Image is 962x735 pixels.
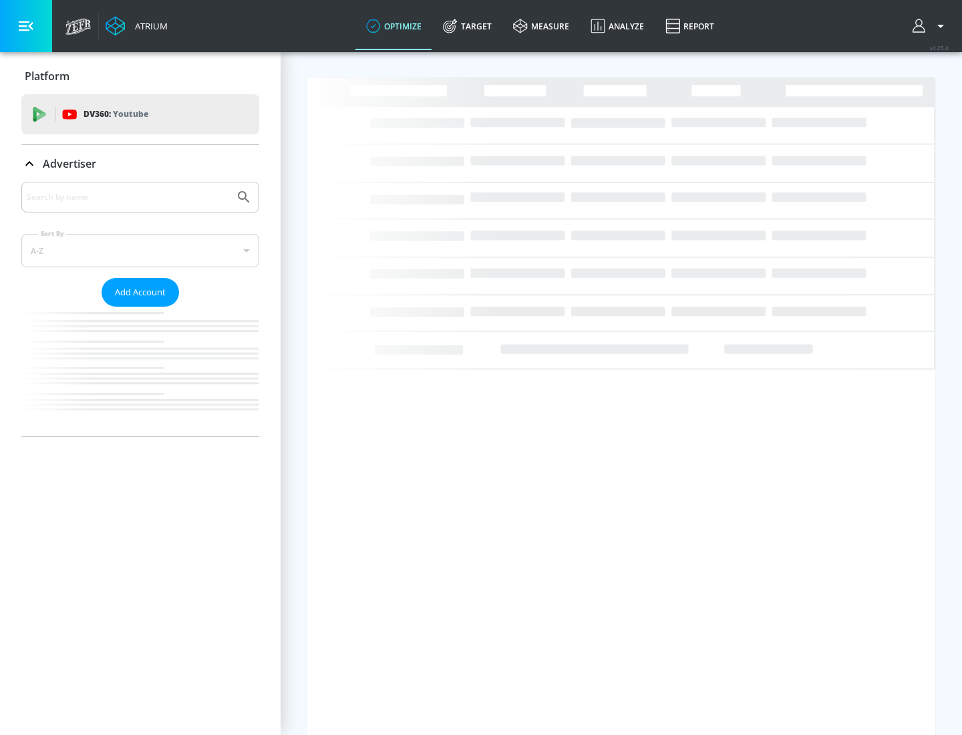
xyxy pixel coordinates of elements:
div: Advertiser [21,182,259,436]
div: A-Z [21,234,259,267]
nav: list of Advertiser [21,307,259,436]
div: DV360: Youtube [21,94,259,134]
a: Atrium [106,16,168,36]
span: Add Account [115,285,166,300]
div: Advertiser [21,145,259,182]
p: Advertiser [43,156,96,171]
a: Analyze [580,2,655,50]
a: Target [432,2,502,50]
div: Atrium [130,20,168,32]
a: Report [655,2,725,50]
input: Search by name [27,188,229,206]
a: optimize [355,2,432,50]
a: measure [502,2,580,50]
p: Platform [25,69,69,84]
p: DV360: [84,107,148,122]
div: Platform [21,57,259,95]
p: Youtube [113,107,148,121]
label: Sort By [38,229,67,238]
span: v 4.25.4 [930,44,949,51]
button: Add Account [102,278,179,307]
